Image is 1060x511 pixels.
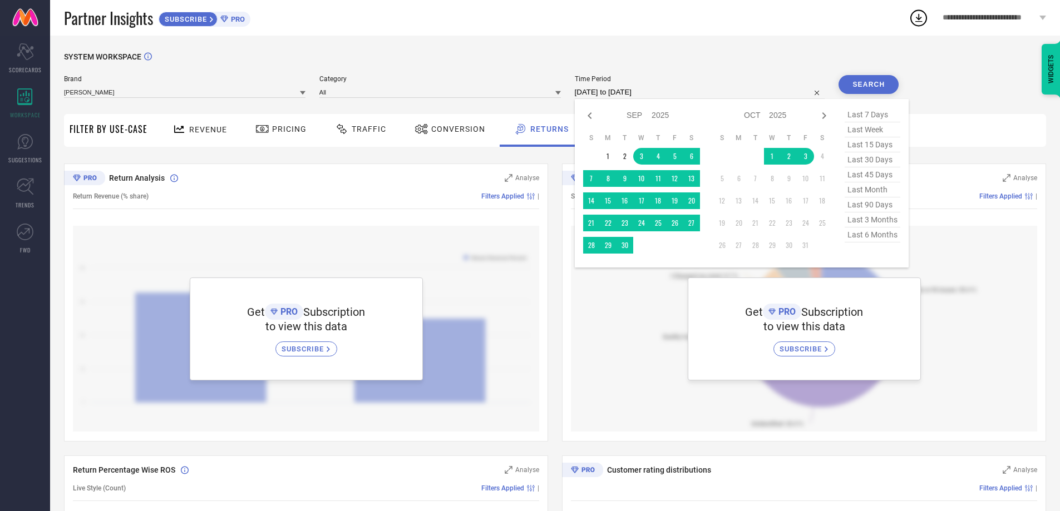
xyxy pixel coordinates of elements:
span: Returns [530,125,569,133]
td: Fri Oct 03 2025 [797,148,814,165]
td: Mon Sep 15 2025 [600,192,617,209]
span: Subscription [303,305,365,319]
span: Category [319,75,561,83]
span: | [538,192,539,200]
span: last 7 days [845,107,900,122]
span: to view this data [265,320,347,333]
td: Mon Oct 27 2025 [731,237,747,254]
span: SUBSCRIBE [159,15,210,23]
span: Return Percentage Wise ROS [73,465,175,474]
td: Fri Sep 19 2025 [667,192,683,209]
span: Pricing [272,125,307,133]
div: Premium [562,171,603,187]
span: Partner Insights [64,7,153,29]
td: Sat Sep 20 2025 [683,192,700,209]
td: Thu Oct 23 2025 [781,215,797,231]
th: Saturday [683,133,700,142]
div: Next month [817,109,831,122]
span: Filters Applied [481,192,524,200]
td: Tue Sep 30 2025 [617,237,633,254]
span: PRO [278,306,298,317]
input: Select time period [575,86,825,99]
a: SUBSCRIBE [275,333,337,356]
td: Sun Oct 12 2025 [714,192,731,209]
td: Mon Sep 22 2025 [600,215,617,231]
svg: Zoom [1003,174,1010,182]
td: Sat Oct 25 2025 [814,215,831,231]
td: Sun Oct 26 2025 [714,237,731,254]
span: last month [845,182,900,197]
td: Wed Oct 15 2025 [764,192,781,209]
span: Live Style (Count) [73,484,126,492]
td: Fri Oct 10 2025 [797,170,814,187]
span: SUBSCRIBE [780,345,825,353]
td: Thu Sep 04 2025 [650,148,667,165]
td: Mon Sep 08 2025 [600,170,617,187]
span: SUGGESTIONS [8,156,42,164]
svg: Zoom [505,174,512,182]
span: Subscription [801,305,863,319]
th: Monday [600,133,617,142]
span: Analyse [515,466,539,474]
td: Fri Sep 12 2025 [667,170,683,187]
td: Thu Sep 11 2025 [650,170,667,187]
td: Wed Oct 29 2025 [764,237,781,254]
td: Mon Oct 20 2025 [731,215,747,231]
th: Friday [667,133,683,142]
span: | [538,484,539,492]
span: Sold Quantity (% share) [571,192,641,200]
th: Tuesday [747,133,764,142]
svg: Zoom [505,466,512,474]
td: Fri Oct 24 2025 [797,215,814,231]
span: Time Period [575,75,825,83]
span: last 30 days [845,152,900,167]
td: Wed Oct 22 2025 [764,215,781,231]
th: Sunday [714,133,731,142]
th: Wednesday [633,133,650,142]
td: Tue Sep 23 2025 [617,215,633,231]
td: Fri Sep 05 2025 [667,148,683,165]
td: Sat Sep 06 2025 [683,148,700,165]
span: SYSTEM WORKSPACE [64,52,141,61]
td: Thu Oct 30 2025 [781,237,797,254]
a: SUBSCRIBEPRO [159,9,250,27]
span: | [1036,484,1037,492]
div: Premium [64,171,105,187]
a: SUBSCRIBE [773,333,835,356]
td: Sun Sep 28 2025 [583,237,600,254]
td: Thu Sep 18 2025 [650,192,667,209]
svg: Zoom [1003,466,1010,474]
td: Tue Oct 14 2025 [747,192,764,209]
span: TRENDS [16,201,34,209]
td: Sun Oct 05 2025 [714,170,731,187]
td: Wed Sep 17 2025 [633,192,650,209]
span: to view this data [763,320,845,333]
td: Fri Oct 31 2025 [797,237,814,254]
span: Customer rating distributions [607,465,711,474]
td: Tue Oct 21 2025 [747,215,764,231]
span: PRO [228,15,245,23]
td: Wed Oct 01 2025 [764,148,781,165]
div: Premium [562,463,603,479]
span: Analyse [1013,466,1037,474]
span: last 15 days [845,137,900,152]
span: FWD [20,246,31,254]
td: Thu Oct 02 2025 [781,148,797,165]
span: Return Revenue (% share) [73,192,149,200]
span: Revenue [189,125,227,134]
span: Return Analysis [109,173,165,182]
td: Thu Oct 16 2025 [781,192,797,209]
span: Conversion [431,125,485,133]
button: Search [839,75,899,94]
th: Thursday [781,133,797,142]
th: Thursday [650,133,667,142]
span: Filters Applied [481,484,524,492]
td: Mon Sep 29 2025 [600,237,617,254]
td: Sun Sep 07 2025 [583,170,600,187]
th: Monday [731,133,747,142]
span: Analyse [1013,174,1037,182]
span: Traffic [352,125,386,133]
th: Tuesday [617,133,633,142]
div: Previous month [583,109,596,122]
span: Analyse [515,174,539,182]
